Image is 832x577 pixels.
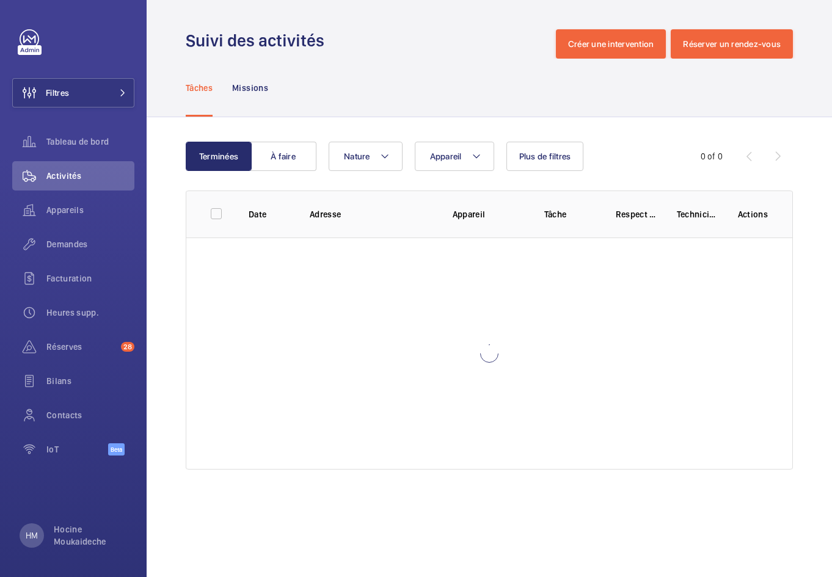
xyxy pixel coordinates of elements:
p: HM [26,529,38,542]
span: Heures supp. [46,307,134,319]
span: Activités [46,170,134,182]
h1: Suivi des activités [186,29,332,52]
span: Tableau de bord [46,136,134,148]
span: Réserves [46,341,116,353]
button: Plus de filtres [506,142,584,171]
span: Appareils [46,204,134,216]
p: Hocine Moukaideche [54,523,127,548]
p: Adresse [310,208,433,220]
p: Actions [738,208,768,220]
button: Terminées [186,142,252,171]
button: Créer une intervention [556,29,666,59]
span: Beta [108,443,125,455]
p: Appareil [453,208,525,220]
p: Tâches [186,82,213,94]
span: Contacts [46,409,134,421]
span: Demandes [46,238,134,250]
button: Nature [329,142,403,171]
p: Date [249,208,290,220]
p: Missions [232,82,268,94]
div: 0 of 0 [701,150,723,162]
span: Facturation [46,272,134,285]
span: Nature [344,151,370,161]
span: Filtres [46,87,69,99]
span: Plus de filtres [519,151,571,161]
p: Technicien [677,208,718,220]
span: IoT [46,443,108,455]
p: Tâche [544,208,596,220]
span: Appareil [430,151,462,161]
button: À faire [250,142,316,171]
button: Appareil [415,142,494,171]
button: Filtres [12,78,134,107]
p: Respect délai [616,208,657,220]
span: Bilans [46,375,134,387]
button: Réserver un rendez-vous [671,29,793,59]
span: 28 [121,342,134,352]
